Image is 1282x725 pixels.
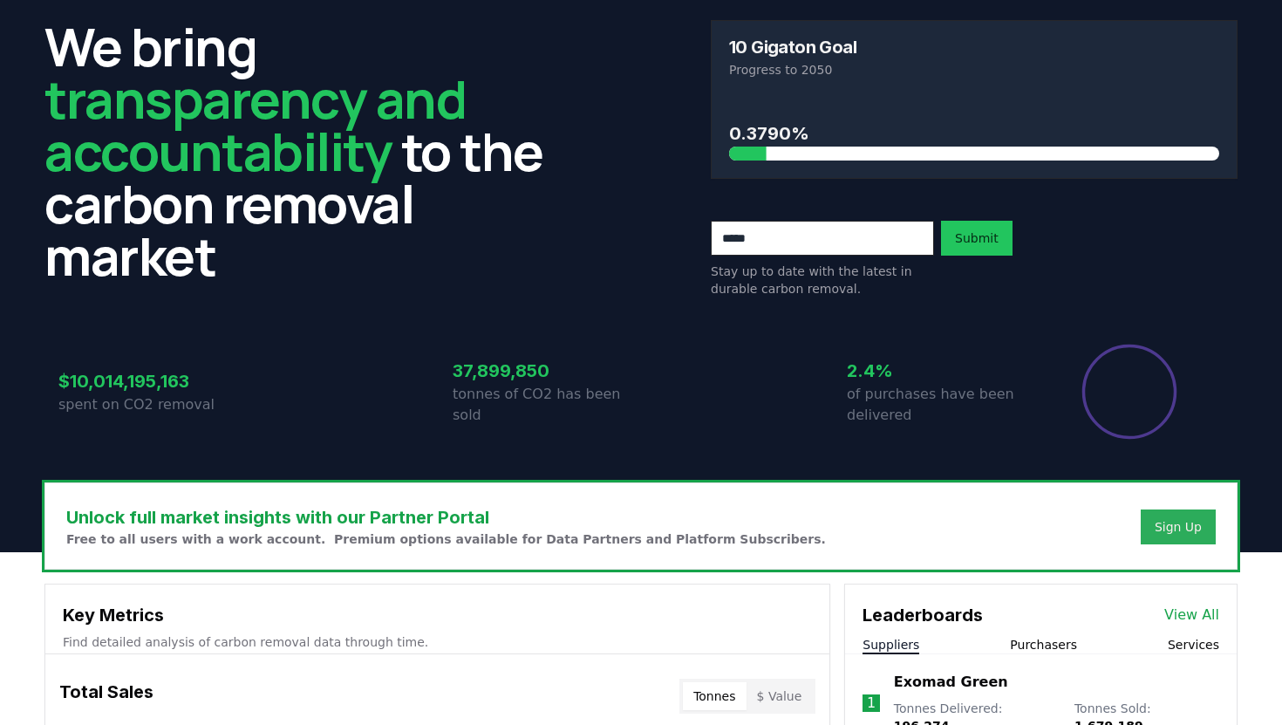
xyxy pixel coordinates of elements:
p: tonnes of CO2 has been sold [453,384,641,426]
p: Free to all users with a work account. Premium options available for Data Partners and Platform S... [66,530,826,548]
h2: We bring to the carbon removal market [44,20,571,282]
h3: Key Metrics [63,602,812,628]
button: Sign Up [1141,510,1216,544]
a: View All [1164,605,1219,626]
a: Exomad Green [894,672,1008,693]
button: Tonnes [683,682,746,710]
h3: $10,014,195,163 [58,368,247,394]
p: Progress to 2050 [729,61,1219,79]
p: Stay up to date with the latest in durable carbon removal. [711,263,934,298]
span: transparency and accountability [44,63,466,187]
h3: 37,899,850 [453,358,641,384]
button: Services [1168,636,1219,653]
a: Sign Up [1155,518,1202,536]
h3: 10 Gigaton Goal [729,38,856,56]
h3: 0.3790% [729,120,1219,147]
button: $ Value [747,682,813,710]
div: Percentage of sales delivered [1081,343,1178,441]
h3: Total Sales [59,679,153,714]
button: Purchasers [1010,636,1077,653]
h3: 2.4% [847,358,1035,384]
p: of purchases have been delivered [847,384,1035,426]
p: spent on CO2 removal [58,394,247,415]
h3: Leaderboards [863,602,983,628]
button: Suppliers [863,636,919,653]
p: Find detailed analysis of carbon removal data through time. [63,633,812,651]
p: 1 [867,693,876,714]
button: Submit [941,221,1013,256]
h3: Unlock full market insights with our Partner Portal [66,504,826,530]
